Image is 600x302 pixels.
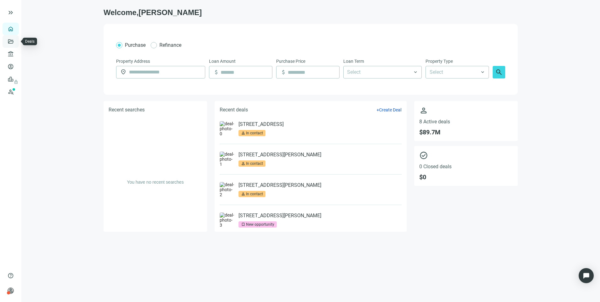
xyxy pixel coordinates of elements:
[213,69,219,75] span: attach_money
[220,121,235,136] img: deal-photo-0
[8,288,14,294] span: person
[238,121,284,127] a: [STREET_ADDRESS]
[109,106,145,114] h5: Recent searches
[419,106,513,115] span: person
[238,182,321,188] a: [STREET_ADDRESS][PERSON_NAME]
[125,42,146,48] span: Purchase
[104,8,518,18] h1: Welcome, [PERSON_NAME]
[343,58,364,65] span: Loan Term
[220,182,235,197] img: deal-photo-2
[419,119,513,125] span: 8 Active deals
[419,128,513,136] span: $ 89.7M
[220,213,235,228] img: deal-photo-3
[495,68,503,76] span: search
[579,268,594,283] div: Open Intercom Messenger
[209,58,236,65] span: Loan Amount
[419,173,513,181] span: $ 0
[238,152,321,158] a: [STREET_ADDRESS][PERSON_NAME]
[419,164,513,170] span: 0 Closed deals
[426,58,453,65] span: Property Type
[280,69,287,75] span: attach_money
[7,9,14,16] button: keyboard_double_arrow_right
[116,58,150,65] span: Property Address
[377,107,379,112] span: +
[241,192,245,196] span: person
[238,213,321,219] a: [STREET_ADDRESS][PERSON_NAME]
[220,106,248,114] h5: Recent deals
[127,180,184,185] span: You have no recent searches
[241,161,245,166] span: person
[493,66,505,78] button: search
[241,131,245,135] span: person
[419,151,513,160] span: check_circle
[120,69,126,75] span: location_on
[220,152,235,167] img: deal-photo-1
[246,160,263,167] div: In contact
[246,191,263,197] div: In contact
[376,107,402,113] button: +Create Deal
[246,130,263,136] div: In contact
[276,58,305,65] span: Purchase Price
[379,107,401,112] span: Create Deal
[241,222,245,227] span: bookmark
[246,221,274,228] div: New opportunity
[159,42,181,48] span: Refinance
[8,272,14,279] span: help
